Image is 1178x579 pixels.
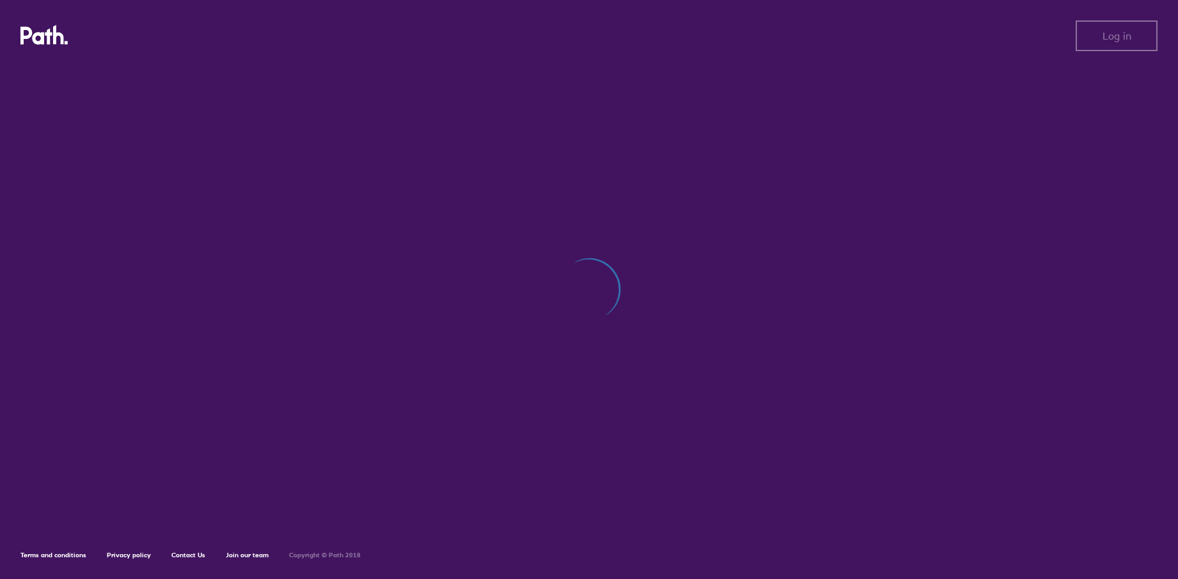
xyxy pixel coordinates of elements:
[226,551,269,559] a: Join our team
[289,552,361,559] h6: Copyright © Path 2018
[107,551,151,559] a: Privacy policy
[171,551,205,559] a: Contact Us
[1103,30,1131,42] span: Log in
[1076,20,1158,51] button: Log in
[20,551,86,559] a: Terms and conditions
